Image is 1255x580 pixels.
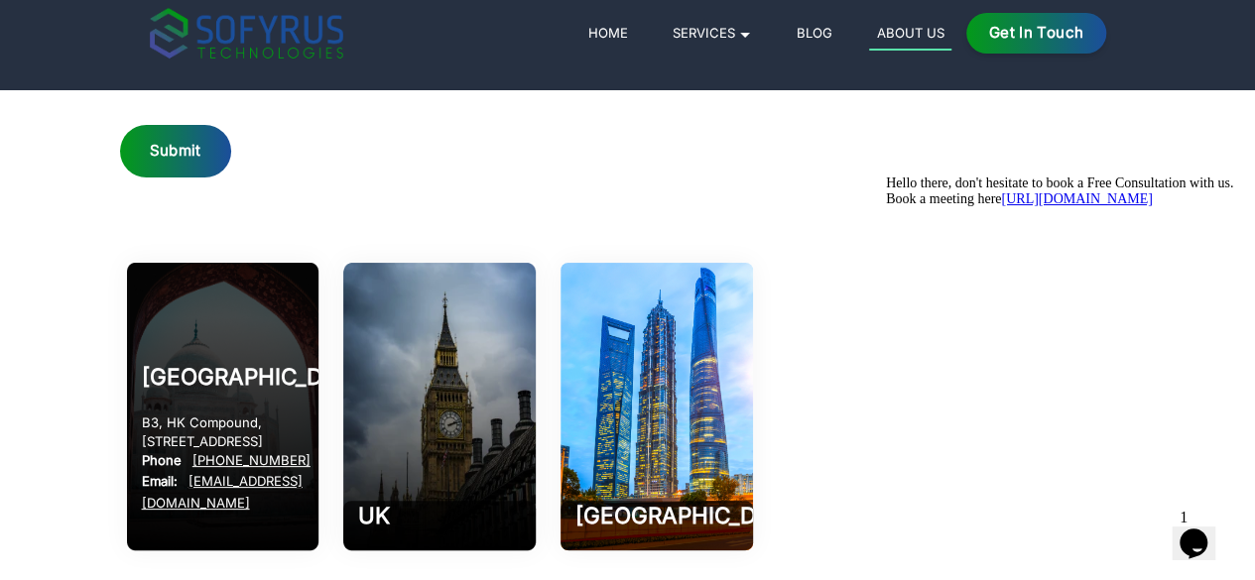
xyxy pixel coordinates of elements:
strong: Phone [142,451,182,470]
a: [EMAIL_ADDRESS][DOMAIN_NAME] [142,473,303,512]
a: About Us [869,21,951,51]
img: Software Development Company in UK [343,263,536,550]
a: Get in Touch [966,13,1106,54]
h2: [GEOGRAPHIC_DATA] [142,362,305,392]
iframe: chat widget [1172,501,1235,560]
a: Home [580,21,635,45]
img: sofyrus [150,8,343,58]
button: Submit [120,125,231,177]
span: Hello there, don't hesitate to book a Free Consultation with us. Book a meeting here [8,8,355,39]
h2: UK [358,501,521,530]
img: Software Development Company in Aligarh [127,263,319,550]
a: [URL][DOMAIN_NAME] [123,24,274,39]
a: [PHONE_NUMBER] [192,451,311,470]
img: Software Development Company in Riyadh [561,263,753,550]
p: B3, HK Compound, [STREET_ADDRESS] [142,413,305,451]
a: Services 🞃 [665,21,759,45]
a: Blog [789,21,839,45]
iframe: chat widget [878,168,1235,491]
strong: Email: [142,473,178,489]
div: Hello there, don't hesitate to book a Free Consultation with us.Book a meeting here[URL][DOMAIN_N... [8,8,365,40]
h2: [GEOGRAPHIC_DATA] [575,501,738,530]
